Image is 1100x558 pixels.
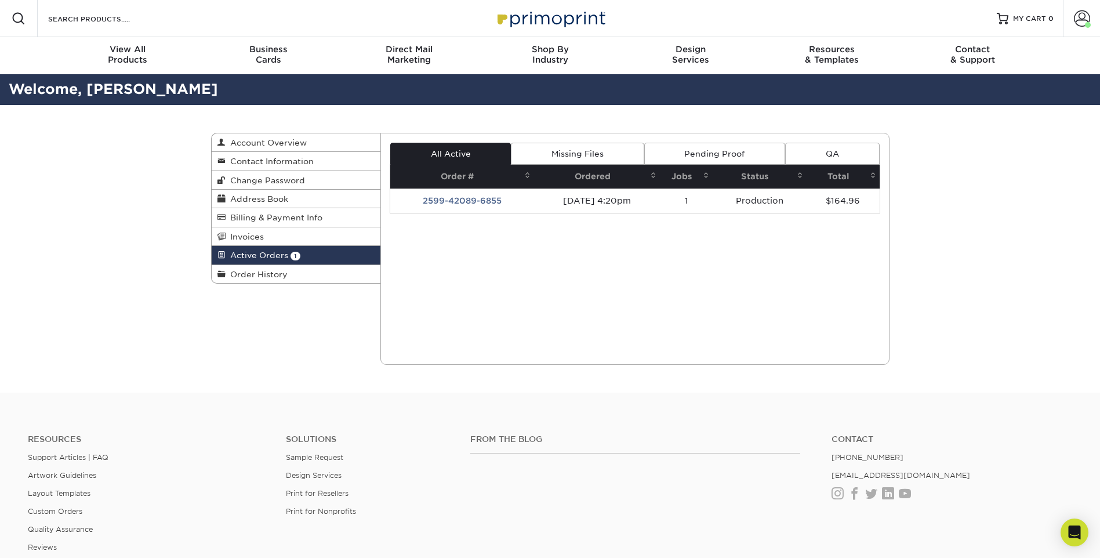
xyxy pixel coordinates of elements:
span: Resources [761,44,902,55]
input: SEARCH PRODUCTS..... [47,12,160,26]
span: Direct Mail [339,44,480,55]
h4: From the Blog [470,434,800,444]
span: Business [198,44,339,55]
span: Invoices [226,232,264,241]
span: Shop By [480,44,620,55]
th: Order # [390,165,534,189]
a: Custom Orders [28,507,82,516]
th: Total [807,165,880,189]
a: Resources& Templates [761,37,902,74]
td: $164.96 [807,189,880,213]
a: [PHONE_NUMBER] [832,453,903,462]
td: 2599-42089-6855 [390,189,534,213]
a: Billing & Payment Info [212,208,381,227]
a: Design Services [286,471,342,480]
span: Contact Information [226,157,314,166]
span: 0 [1048,15,1054,23]
div: Industry [480,44,620,65]
span: Active Orders [226,251,288,260]
a: Layout Templates [28,489,90,498]
div: Cards [198,44,339,65]
th: Status [713,165,807,189]
div: Products [57,44,198,65]
span: Order History [226,270,288,279]
a: Invoices [212,227,381,246]
span: View All [57,44,198,55]
span: Contact [902,44,1043,55]
span: 1 [291,252,300,260]
span: Billing & Payment Info [226,213,322,222]
a: [EMAIL_ADDRESS][DOMAIN_NAME] [832,471,970,480]
h4: Solutions [286,434,453,444]
div: Marketing [339,44,480,65]
a: Account Overview [212,133,381,152]
a: DesignServices [620,37,761,74]
a: Missing Files [511,143,644,165]
th: Jobs [660,165,713,189]
th: Ordered [534,165,660,189]
div: Services [620,44,761,65]
a: All Active [390,143,511,165]
td: 1 [660,189,713,213]
span: MY CART [1013,14,1046,24]
div: & Support [902,44,1043,65]
span: Address Book [226,194,288,204]
a: Sample Request [286,453,343,462]
a: Contact Information [212,152,381,171]
a: View AllProducts [57,37,198,74]
a: Change Password [212,171,381,190]
a: Order History [212,265,381,283]
div: & Templates [761,44,902,65]
span: Change Password [226,176,305,185]
td: [DATE] 4:20pm [534,189,660,213]
td: Production [713,189,807,213]
a: BusinessCards [198,37,339,74]
a: Address Book [212,190,381,208]
a: Pending Proof [644,143,785,165]
div: Open Intercom Messenger [1061,519,1088,546]
a: Contact& Support [902,37,1043,74]
a: Active Orders 1 [212,246,381,264]
span: Design [620,44,761,55]
a: Shop ByIndustry [480,37,620,74]
a: Print for Resellers [286,489,348,498]
h4: Resources [28,434,268,444]
a: Artwork Guidelines [28,471,96,480]
a: Support Articles | FAQ [28,453,108,462]
a: Contact [832,434,1072,444]
a: Direct MailMarketing [339,37,480,74]
img: Primoprint [492,6,608,31]
a: Print for Nonprofits [286,507,356,516]
span: Account Overview [226,138,307,147]
a: QA [785,143,879,165]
